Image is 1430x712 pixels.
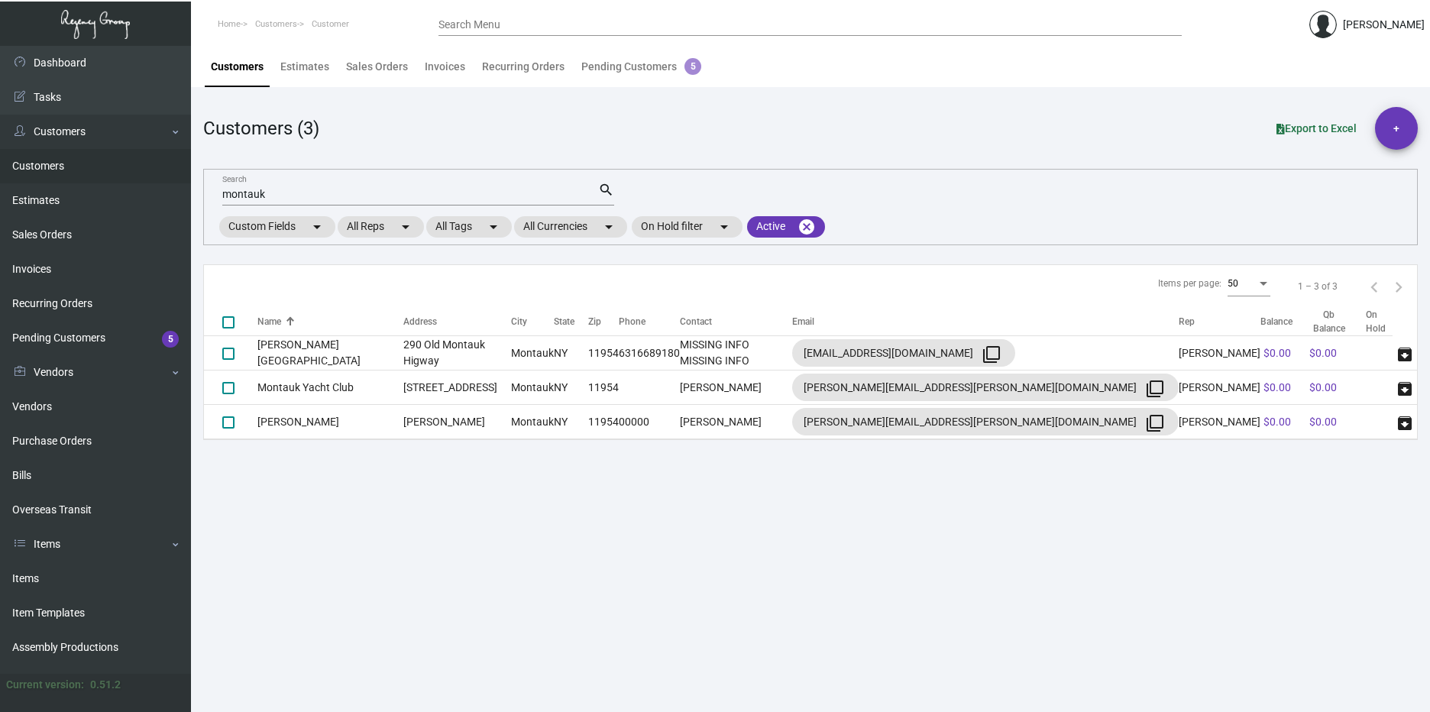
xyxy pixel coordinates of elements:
div: Recurring Orders [482,59,565,75]
span: archive [1396,380,1414,398]
div: Zip [588,315,601,328]
mat-chip: Custom Fields [219,216,335,238]
mat-icon: arrow_drop_down [396,218,415,236]
div: Items per page: [1158,277,1221,290]
mat-select: Items per page: [1228,279,1270,290]
div: Qb Balance [1309,308,1362,335]
span: 50 [1228,278,1238,289]
td: [PERSON_NAME] [1179,405,1260,439]
button: archive [1393,409,1417,434]
td: $0.00 [1306,336,1365,371]
td: $0.00 [1306,371,1365,405]
button: + [1375,107,1418,150]
div: [PERSON_NAME] [1343,17,1425,33]
mat-icon: arrow_drop_down [600,218,618,236]
mat-icon: search [598,181,614,199]
button: Previous page [1362,274,1386,299]
td: Montauk [511,336,554,371]
div: Balance [1260,315,1306,328]
span: $0.00 [1263,381,1291,393]
td: 11954 [588,405,619,439]
mat-chip: Active [747,216,825,238]
mat-icon: arrow_drop_down [715,218,733,236]
mat-icon: filter_none [1146,380,1164,398]
div: Rep [1179,315,1195,328]
div: Estimates [280,59,329,75]
div: Phone [619,315,680,328]
td: 11954 [588,371,619,405]
td: MISSING INFO MISSING INFO [680,336,793,371]
mat-icon: arrow_drop_down [484,218,503,236]
div: Contact [680,315,712,328]
div: Address [403,315,511,328]
div: Name [257,315,403,328]
td: [PERSON_NAME] [1179,371,1260,405]
div: Invoices [425,59,465,75]
td: Montauk [511,405,554,439]
div: Pending Customers [581,59,701,75]
div: City [511,315,554,328]
div: [EMAIL_ADDRESS][DOMAIN_NAME] [804,341,1004,365]
td: 6316689180 [619,336,680,371]
td: [PERSON_NAME] [680,371,793,405]
div: Rep [1179,315,1260,328]
td: $0.00 [1306,405,1365,439]
td: 00000 [619,405,680,439]
td: NY [554,336,588,371]
div: [PERSON_NAME][EMAIL_ADDRESS][PERSON_NAME][DOMAIN_NAME] [804,375,1167,400]
span: $0.00 [1263,347,1291,359]
div: Qb Balance [1309,308,1348,335]
div: City [511,315,527,328]
td: Montauk Yacht Club [257,371,403,405]
mat-icon: filter_none [982,345,1001,364]
mat-icon: cancel [797,218,816,236]
td: [PERSON_NAME] [1179,336,1260,371]
mat-icon: arrow_drop_down [308,218,326,236]
span: Customers [255,19,297,29]
div: 0.51.2 [90,677,121,693]
td: [PERSON_NAME] [680,405,793,439]
button: Export to Excel [1264,115,1369,142]
div: Balance [1260,315,1292,328]
td: [STREET_ADDRESS] [403,371,511,405]
div: Sales Orders [346,59,408,75]
td: NY [554,371,588,405]
td: Montauk [511,371,554,405]
button: archive [1393,375,1417,400]
mat-icon: filter_none [1146,414,1164,432]
button: Next page [1386,274,1411,299]
div: Customers (3) [203,115,319,142]
span: Customer [312,19,349,29]
div: Customers [211,59,264,75]
div: Name [257,315,281,328]
td: [PERSON_NAME] [403,405,511,439]
div: 1 – 3 of 3 [1298,280,1338,293]
div: State [554,315,588,328]
span: Home [218,19,241,29]
div: Zip [588,315,619,328]
span: archive [1396,345,1414,364]
div: [PERSON_NAME][EMAIL_ADDRESS][PERSON_NAME][DOMAIN_NAME] [804,409,1167,434]
mat-chip: All Tags [426,216,512,238]
td: NY [554,405,588,439]
th: On Hold [1366,308,1393,336]
td: [PERSON_NAME] [257,405,403,439]
div: Contact [680,315,793,328]
button: archive [1393,341,1417,365]
span: + [1393,107,1399,150]
div: State [554,315,574,328]
div: Phone [619,315,645,328]
td: 290 Old Montauk Higway [403,336,511,371]
th: Email [792,308,1179,336]
div: Address [403,315,437,328]
span: archive [1396,414,1414,432]
span: $0.00 [1263,416,1291,428]
span: Export to Excel [1276,122,1357,134]
td: 11954 [588,336,619,371]
img: admin@bootstrapmaster.com [1309,11,1337,38]
td: [PERSON_NAME][GEOGRAPHIC_DATA] [257,336,403,371]
mat-chip: All Currencies [514,216,627,238]
div: Current version: [6,677,84,693]
mat-chip: All Reps [338,216,424,238]
mat-chip: On Hold filter [632,216,742,238]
